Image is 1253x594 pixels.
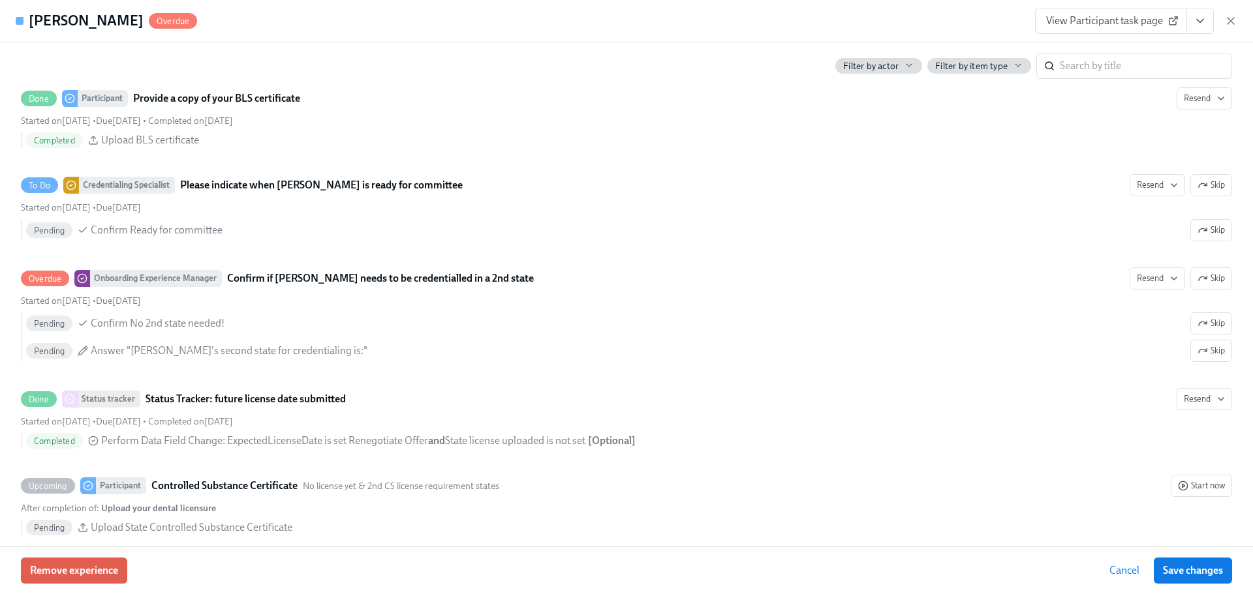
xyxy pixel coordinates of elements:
[101,434,585,448] span: Perform Data Field Change :
[1100,557,1149,584] button: Cancel
[180,177,463,193] strong: Please indicate when [PERSON_NAME] is ready for committee
[1137,179,1178,192] span: Resend
[1198,272,1225,285] span: Skip
[96,115,141,126] span: Wednesday, July 23rd 2025, 7:00 am
[21,201,141,214] div: •
[303,480,499,492] span: This task uses the "No license yet & 2nd CS license requirement states" audience
[1190,219,1232,241] button: To DoCredentialing SpecialistPlease indicate when [PERSON_NAME] is ready for committeeResendSkipS...
[1190,312,1232,334] button: OverdueOnboarding Experience ManagerConfirm if [PERSON_NAME] needs to be credentialled in a 2nd s...
[1184,393,1225,406] span: Resend
[91,223,223,237] span: Confirm Ready for committee
[149,16,197,26] span: Overdue
[935,60,1008,72] span: Filter by item type
[146,391,346,407] strong: Status Tracker: future license date submitted
[21,557,127,584] button: Remove experience
[26,346,72,356] span: Pending
[428,434,445,447] strong: and
[91,316,224,331] span: Confirm No 2nd state needed!
[588,434,636,448] div: [ Optional ]
[96,202,141,213] span: Wednesday, November 5th 2025, 6:00 am
[79,177,175,194] div: Credentialing Specialist
[1109,564,1139,577] span: Cancel
[21,415,233,428] div: • •
[927,58,1031,74] button: Filter by item type
[21,502,216,514] div: After completion of :
[148,115,233,126] span: Friday, July 18th 2025, 10:48 am
[26,226,72,235] span: Pending
[1190,174,1232,196] button: To DoCredentialing SpecialistPlease indicate when [PERSON_NAME] is ready for committeeResendStart...
[1130,174,1185,196] button: To DoCredentialing SpecialistPlease indicate when [PERSON_NAME] is ready for committeeSkipStarted...
[21,394,57,404] span: Done
[26,136,83,145] span: Completed
[21,202,91,213] span: Wednesday, July 16th 2025, 7:01 am
[445,434,585,447] span: State license uploaded is not set
[1046,14,1176,27] span: View Participant task page
[843,60,899,72] span: Filter by actor
[90,270,222,287] div: Onboarding Experience Manager
[1190,340,1232,362] button: OverdueOnboarding Experience ManagerConfirm if [PERSON_NAME] needs to be credentialled in a 2nd s...
[101,133,199,147] span: Upload BLS certificate
[30,564,118,577] span: Remove experience
[21,115,91,126] span: Wednesday, July 16th 2025, 7:01 am
[1060,53,1232,79] input: Search by title
[1137,272,1178,285] span: Resend
[21,481,75,491] span: Upcoming
[1190,267,1232,290] button: OverdueOnboarding Experience ManagerConfirm if [PERSON_NAME] needs to be credentialled in a 2nd s...
[29,11,144,31] h4: [PERSON_NAME]
[1177,87,1232,110] button: DoneParticipantProvide a copy of your BLS certificateStarted on[DATE] •Due[DATE] • Completed on[D...
[21,181,58,190] span: To Do
[1198,224,1225,237] span: Skip
[21,94,57,104] span: Done
[1184,92,1225,105] span: Resend
[151,478,298,494] strong: Controlled Substance Certificate
[1154,557,1232,584] button: Save changes
[96,295,141,306] span: Thursday, July 17th 2025, 7:00 am
[835,58,922,74] button: Filter by actor
[21,295,91,306] span: Wednesday, July 16th 2025, 7:01 am
[1035,8,1187,34] a: View Participant task page
[96,477,146,494] div: Participant
[21,416,91,427] span: Wednesday, July 16th 2025, 7:00 am
[26,436,83,446] span: Completed
[1198,179,1225,192] span: Skip
[21,274,69,284] span: Overdue
[1178,479,1225,492] span: Start now
[1198,344,1225,357] span: Skip
[91,520,292,535] span: Upload State Controlled Substance Certificate
[148,416,233,427] span: Friday, July 18th 2025, 10:46 am
[1163,564,1223,577] span: Save changes
[91,344,367,358] span: Answer "[PERSON_NAME]'s second state for credentialing is:"
[133,91,300,106] strong: Provide a copy of your BLS certificate
[227,434,428,447] span: ExpectedLicenseDate is set Renegotiate Offer
[21,295,141,307] div: •
[1186,8,1214,34] button: View task page
[78,391,140,408] div: Status tracker
[78,90,128,107] div: Participant
[1198,317,1225,330] span: Skip
[21,115,233,127] div: • •
[26,523,72,533] span: Pending
[1171,475,1232,497] button: UpcomingParticipantControlled Substance CertificateNo license yet & 2nd CS license requirement st...
[101,503,216,514] strong: Upload your dental licensure
[26,319,72,329] span: Pending
[227,271,534,286] strong: Confirm if [PERSON_NAME] needs to be credentialled in a 2nd state
[1130,267,1185,290] button: OverdueOnboarding Experience ManagerConfirm if [PERSON_NAME] needs to be credentialled in a 2nd s...
[1177,388,1232,410] button: DoneStatus trackerStatus Tracker: future license date submittedStarted on[DATE] •Due[DATE] • Comp...
[96,416,141,427] span: Thursday, July 17th 2025, 7:00 am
